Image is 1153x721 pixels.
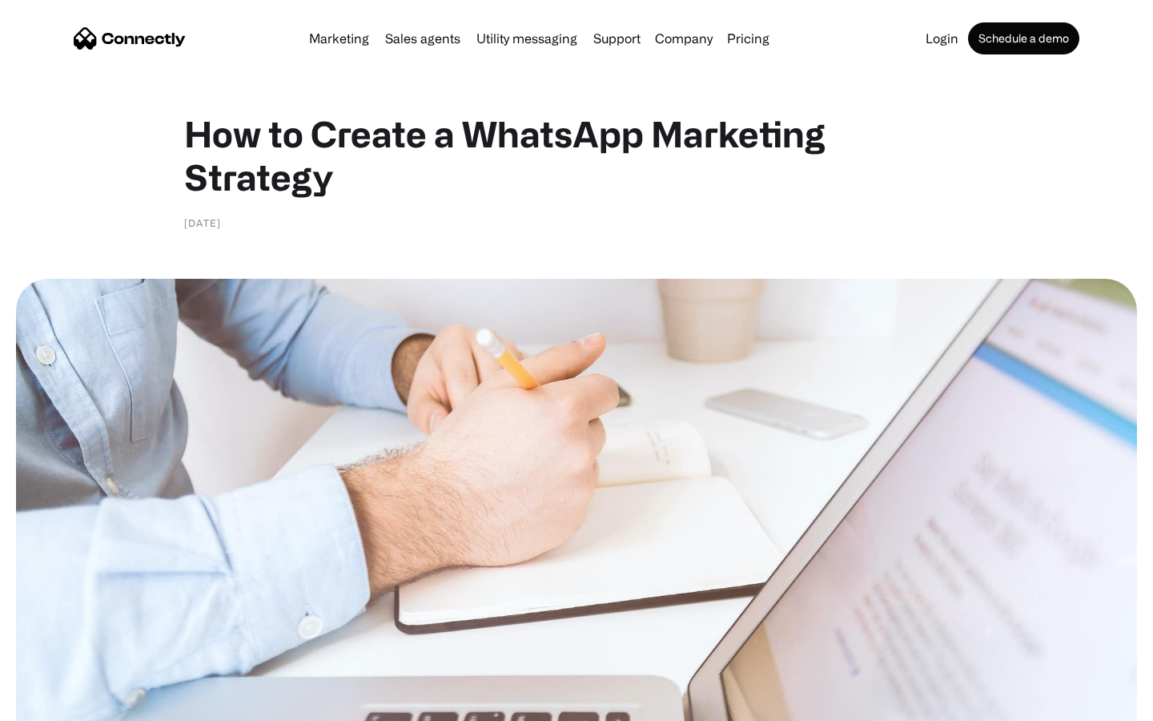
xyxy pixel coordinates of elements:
a: home [74,26,186,50]
a: Schedule a demo [968,22,1079,54]
ul: Language list [32,693,96,715]
h1: How to Create a WhatsApp Marketing Strategy [184,112,969,199]
aside: Language selected: English [16,693,96,715]
a: Support [587,32,647,45]
a: Sales agents [379,32,467,45]
div: Company [650,27,717,50]
div: [DATE] [184,215,221,231]
a: Pricing [721,32,776,45]
a: Marketing [303,32,376,45]
a: Login [919,32,965,45]
div: Company [655,27,713,50]
a: Utility messaging [470,32,584,45]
